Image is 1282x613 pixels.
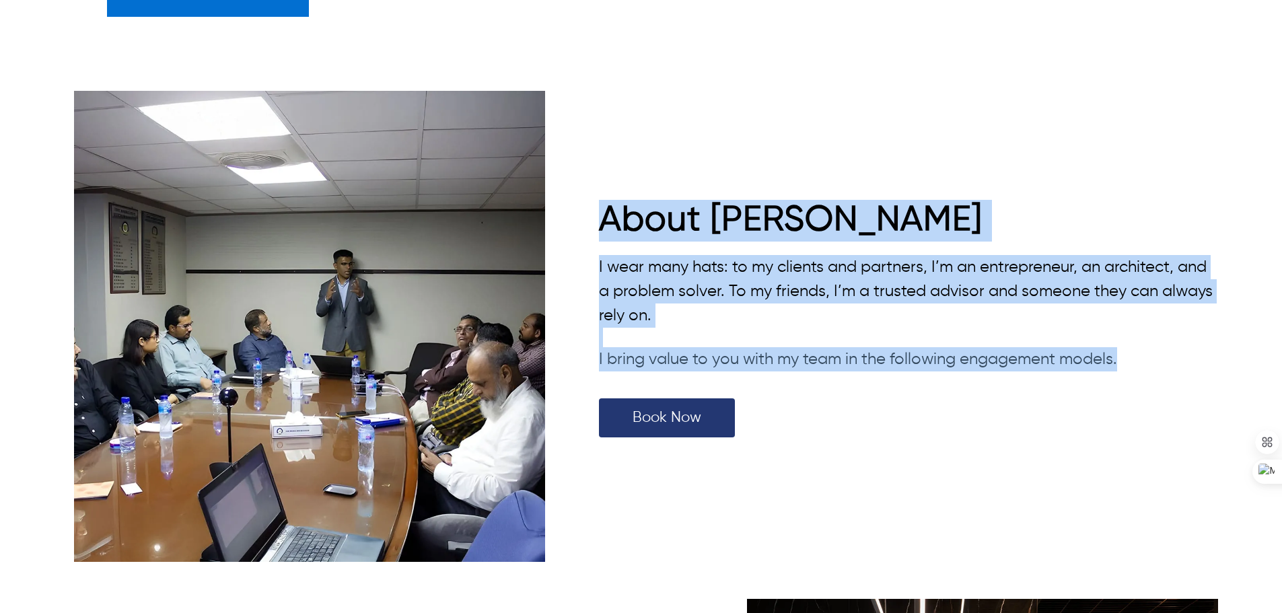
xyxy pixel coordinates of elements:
[599,398,735,437] a: Book Now
[74,91,545,562] img: about-ahmad
[599,351,1117,367] span: I bring value to you with my team in the following engagement models.
[599,200,1218,242] h1: About [PERSON_NAME]
[599,255,1218,328] p: I wear many hats: to my clients and partners, I’m an entrepreneur, an architect, and a problem so...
